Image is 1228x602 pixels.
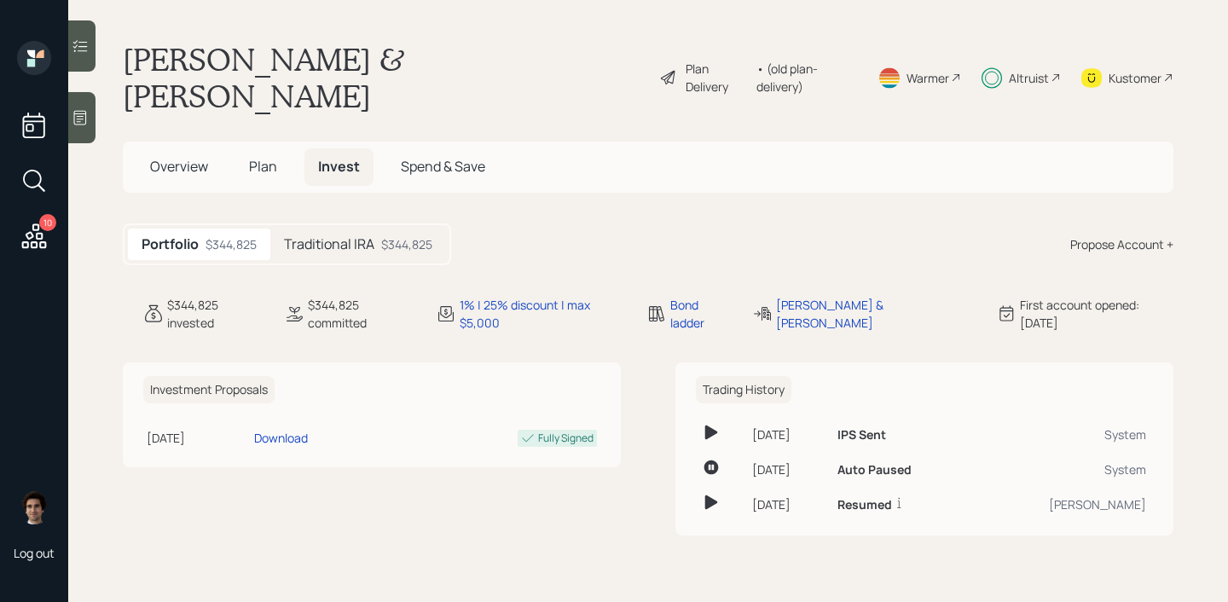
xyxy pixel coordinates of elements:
[756,60,857,96] div: • (old plan-delivery)
[837,463,912,478] h6: Auto Paused
[752,460,823,478] div: [DATE]
[696,376,791,404] h6: Trading History
[1070,235,1173,253] div: Propose Account +
[538,431,594,446] div: Fully Signed
[284,236,374,252] h5: Traditional IRA
[206,235,257,253] div: $344,825
[381,235,432,253] div: $344,825
[401,157,485,176] span: Spend & Save
[254,429,308,447] div: Download
[460,296,626,332] div: 1% | 25% discount | max $5,000
[752,495,823,513] div: [DATE]
[1020,296,1173,332] div: First account opened: [DATE]
[980,425,1146,443] div: System
[980,495,1146,513] div: [PERSON_NAME]
[980,460,1146,478] div: System
[907,69,949,87] div: Warmer
[752,425,823,443] div: [DATE]
[143,376,275,404] h6: Investment Proposals
[39,214,56,231] div: 10
[249,157,277,176] span: Plan
[837,428,886,443] h6: IPS Sent
[837,498,892,512] h6: Resumed
[1009,69,1049,87] div: Altruist
[142,236,199,252] h5: Portfolio
[150,157,208,176] span: Overview
[14,545,55,561] div: Log out
[776,296,975,332] div: [PERSON_NAME] & [PERSON_NAME]
[318,157,360,176] span: Invest
[1109,69,1161,87] div: Kustomer
[670,296,732,332] div: Bond ladder
[167,296,264,332] div: $344,825 invested
[686,60,749,96] div: Plan Delivery
[147,429,247,447] div: [DATE]
[123,41,646,114] h1: [PERSON_NAME] & [PERSON_NAME]
[17,490,51,524] img: harrison-schaefer-headshot-2.png
[308,296,415,332] div: $344,825 committed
